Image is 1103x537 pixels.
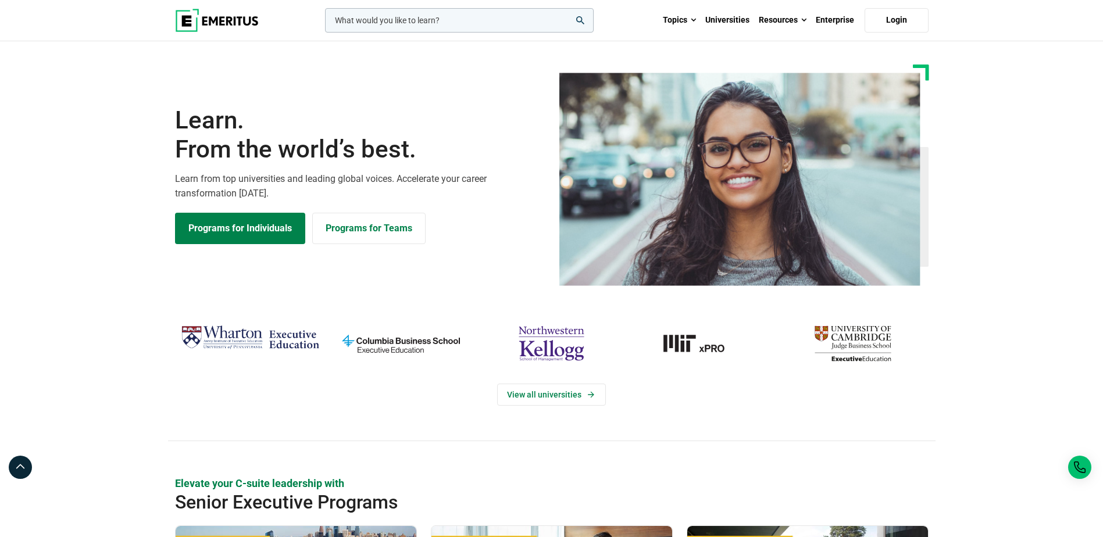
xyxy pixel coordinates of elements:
h2: Senior Executive Programs [175,491,853,514]
h1: Learn. [175,106,545,164]
span: From the world’s best. [175,135,545,164]
a: Explore Programs [175,213,305,244]
img: cambridge-judge-business-school [783,321,922,366]
a: Login [865,8,929,33]
a: Explore for Business [312,213,426,244]
a: View Universities [497,384,606,406]
a: MIT-xPRO [633,321,772,366]
p: Learn from top universities and leading global voices. Accelerate your career transformation [DATE]. [175,171,545,201]
input: woocommerce-product-search-field-0 [325,8,594,33]
p: Elevate your C-suite leadership with [175,476,929,491]
img: Learn from the world's best [559,73,920,286]
img: columbia-business-school [331,321,470,366]
img: MIT xPRO [633,321,772,366]
img: Wharton Executive Education [181,321,320,355]
img: northwestern-kellogg [482,321,621,366]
